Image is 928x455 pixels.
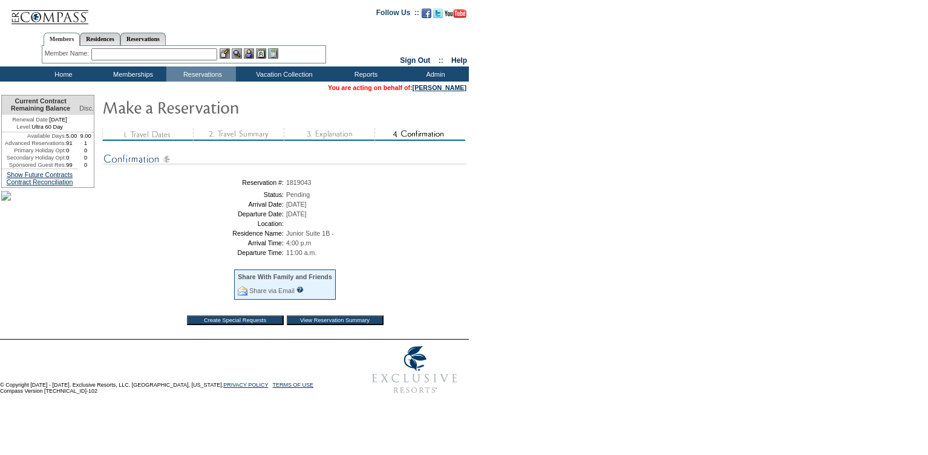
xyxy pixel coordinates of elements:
span: Renewal Date: [12,116,49,123]
span: 4:00 p.m [286,239,311,247]
td: 0 [66,154,77,161]
span: Junior Suite 1B - [286,230,334,237]
img: step4_state2.gif [374,128,465,141]
a: Subscribe to our YouTube Channel [445,12,466,19]
td: 0 [77,154,94,161]
td: 99 [66,161,77,169]
a: Share via Email [249,287,295,294]
td: Home [27,66,97,82]
td: Location: [106,220,284,227]
a: Become our fan on Facebook [422,12,431,19]
input: What is this? [296,286,304,293]
a: Reservations [120,33,166,45]
span: :: [439,56,443,65]
td: Current Contract Remaining Balance [2,95,77,115]
div: Member Name: [45,48,91,59]
span: 1819043 [286,179,312,186]
a: Sign Out [400,56,430,65]
input: View Reservation Summary [287,315,384,325]
a: Show Future Contracts [7,171,73,178]
td: Reservations [166,66,236,82]
span: Disc. [79,105,94,112]
input: Create Special Requests [187,315,284,325]
td: 5.00 [66,132,77,140]
div: Share With Family and Friends [238,273,332,280]
img: step3_state3.gif [284,128,374,141]
a: TERMS OF USE [273,382,314,388]
td: Residence Name: [106,230,284,237]
td: Departure Time: [106,249,284,256]
td: Admin [399,66,469,82]
td: Arrival Date: [106,201,284,208]
td: Advanced Reservations: [2,140,66,147]
span: Pending [286,191,310,198]
td: 0 [77,147,94,154]
img: b_edit.gif [220,48,230,59]
span: [DATE] [286,201,307,208]
td: Vacation Collection [236,66,330,82]
td: Arrival Time: [106,239,284,247]
a: Follow us on Twitter [433,12,443,19]
td: Departure Date: [106,210,284,218]
a: Residences [80,33,120,45]
td: Ultra 60 Day [2,123,77,132]
td: 0 [66,147,77,154]
td: 91 [66,140,77,147]
td: Secondary Holiday Opt: [2,154,66,161]
td: Follow Us :: [376,7,419,22]
span: You are acting on behalf of: [328,84,466,91]
img: step2_state3.gif [193,128,284,141]
img: Become our fan on Facebook [422,8,431,18]
td: Memberships [97,66,166,82]
img: Impersonate [244,48,254,59]
a: Help [451,56,467,65]
a: [PERSON_NAME] [413,84,466,91]
span: Level: [16,123,31,131]
img: Exclusive Resorts [361,340,469,400]
td: Primary Holiday Opt: [2,147,66,154]
td: Reports [330,66,399,82]
img: step1_state3.gif [102,128,193,141]
span: 11:00 a.m. [286,249,316,256]
img: Make Reservation [102,95,344,119]
td: Reservation #: [106,179,284,186]
td: 0 [77,161,94,169]
td: 1 [77,140,94,147]
td: Status: [106,191,284,198]
td: [DATE] [2,115,77,123]
img: b_calculator.gif [268,48,278,59]
td: Available Days: [2,132,66,140]
td: 9.00 [77,132,94,140]
a: Members [44,33,80,46]
a: PRIVACY POLICY [223,382,268,388]
span: [DATE] [286,210,307,218]
img: Follow us on Twitter [433,8,443,18]
img: Subscribe to our YouTube Channel [445,9,466,18]
img: View [232,48,242,59]
img: Shot-47-042.jpg [1,191,11,201]
td: Sponsored Guest Res: [2,161,66,169]
img: Reservations [256,48,266,59]
a: Contract Reconciliation [7,178,73,186]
